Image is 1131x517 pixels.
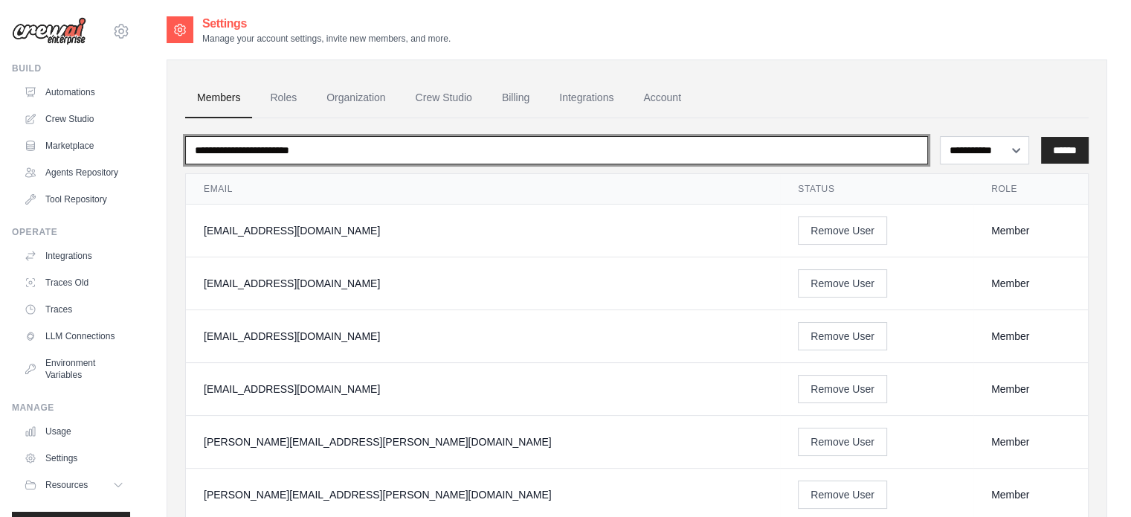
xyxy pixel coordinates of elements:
[18,473,130,497] button: Resources
[404,78,484,118] a: Crew Studio
[18,420,130,443] a: Usage
[798,375,887,403] button: Remove User
[798,269,887,298] button: Remove User
[18,161,130,184] a: Agents Repository
[798,216,887,245] button: Remove User
[18,324,130,348] a: LLM Connections
[202,15,451,33] h2: Settings
[12,402,130,414] div: Manage
[547,78,625,118] a: Integrations
[991,487,1070,502] div: Member
[204,434,762,449] div: [PERSON_NAME][EMAIL_ADDRESS][PERSON_NAME][DOMAIN_NAME]
[1057,446,1131,517] iframe: Chat Widget
[991,434,1070,449] div: Member
[45,479,88,491] span: Resources
[18,446,130,470] a: Settings
[204,223,762,238] div: [EMAIL_ADDRESS][DOMAIN_NAME]
[18,80,130,104] a: Automations
[12,17,86,45] img: Logo
[185,78,252,118] a: Members
[204,487,762,502] div: [PERSON_NAME][EMAIL_ADDRESS][PERSON_NAME][DOMAIN_NAME]
[798,322,887,350] button: Remove User
[204,382,762,396] div: [EMAIL_ADDRESS][DOMAIN_NAME]
[780,174,973,205] th: Status
[202,33,451,45] p: Manage your account settings, invite new members, and more.
[18,107,130,131] a: Crew Studio
[18,187,130,211] a: Tool Repository
[12,62,130,74] div: Build
[204,329,762,344] div: [EMAIL_ADDRESS][DOMAIN_NAME]
[186,174,780,205] th: Email
[315,78,397,118] a: Organization
[258,78,309,118] a: Roles
[991,382,1070,396] div: Member
[18,271,130,295] a: Traces Old
[18,134,130,158] a: Marketplace
[991,276,1070,291] div: Member
[18,351,130,387] a: Environment Variables
[18,244,130,268] a: Integrations
[973,174,1088,205] th: Role
[991,223,1070,238] div: Member
[204,276,762,291] div: [EMAIL_ADDRESS][DOMAIN_NAME]
[490,78,541,118] a: Billing
[798,428,887,456] button: Remove User
[18,298,130,321] a: Traces
[991,329,1070,344] div: Member
[798,481,887,509] button: Remove User
[631,78,693,118] a: Account
[12,226,130,238] div: Operate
